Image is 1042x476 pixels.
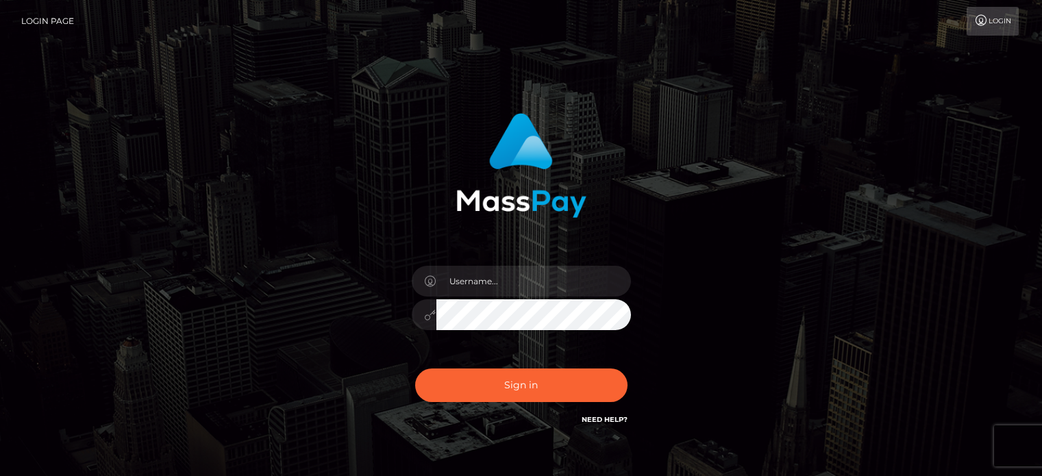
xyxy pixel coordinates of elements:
[21,7,74,36] a: Login Page
[456,113,586,218] img: MassPay Login
[967,7,1019,36] a: Login
[415,368,628,402] button: Sign in
[582,415,628,424] a: Need Help?
[436,266,631,297] input: Username...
